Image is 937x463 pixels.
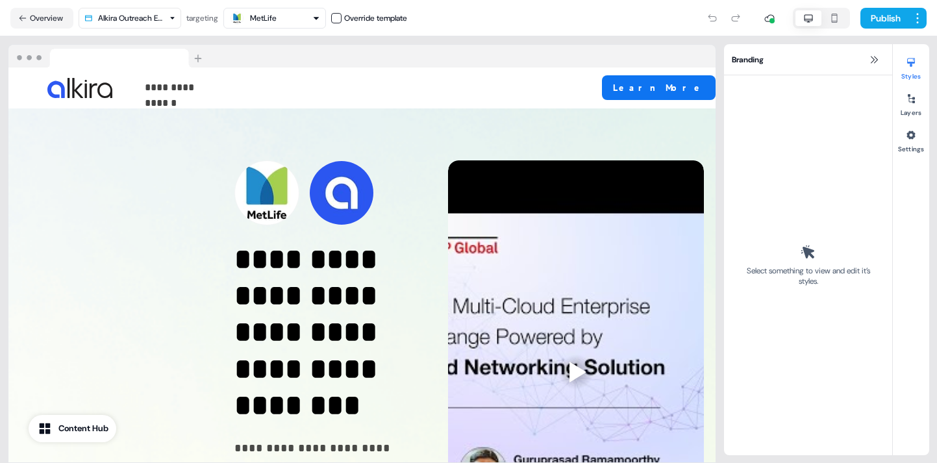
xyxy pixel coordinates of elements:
[893,125,929,153] button: Settings
[47,78,112,98] img: Image
[29,415,116,442] button: Content Hub
[602,75,716,100] button: Learn More
[186,12,218,25] div: targeting
[223,8,326,29] button: MetLife
[724,44,892,75] div: Branding
[8,45,208,68] img: Browser topbar
[250,12,277,25] div: MetLife
[58,422,108,435] div: Content Hub
[860,8,908,29] button: Publish
[10,8,73,29] button: Overview
[742,266,874,286] div: Select something to view and edit it’s styles.
[893,88,929,117] button: Layers
[893,52,929,81] button: Styles
[98,12,164,25] div: Alkira Outreach Example
[344,12,407,25] div: Override template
